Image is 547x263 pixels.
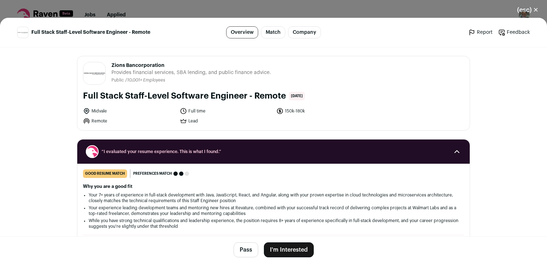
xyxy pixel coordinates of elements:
span: “I evaluated your resume experience. This is what I found.” [101,149,446,154]
li: / [125,78,165,83]
span: Preferences match [133,170,172,177]
li: Midvale [83,107,176,115]
li: Public [111,78,125,83]
li: Remote [83,117,176,125]
span: Full Stack Staff-Level Software Engineer - Remote [31,29,150,36]
a: Company [288,26,321,38]
div: good resume match [83,169,127,178]
li: Your 7+ years of experience in full-stack development with Java, JavaScript, React, and Angular, ... [89,192,458,204]
img: 16833c27c537c963363fed9dc83ceb3ebcaabfa92a7bd310657e2981e1ba2c84 [17,32,28,33]
span: Zions Bancorporation [111,62,271,69]
h1: Full Stack Staff-Level Software Engineer - Remote [83,90,286,102]
button: I'm Interested [264,242,314,257]
a: Feedback [498,29,530,36]
a: Overview [226,26,258,38]
a: Report [468,29,493,36]
li: While you have strong technical qualifications and leadership experience, the position requires 8... [89,218,458,229]
img: 16833c27c537c963363fed9dc83ceb3ebcaabfa92a7bd310657e2981e1ba2c84 [83,72,105,75]
span: [DATE] [289,92,305,100]
span: Provides financial services, SBA lending, and public finance advice. [111,69,271,76]
li: 150k-180k [276,107,369,115]
li: Full time [180,107,272,115]
button: Close modal [509,2,547,18]
button: Pass [234,242,258,257]
a: Match [261,26,285,38]
li: Your experience leading development teams and mentoring new hires at Revature, combined with your... [89,205,458,216]
span: 10,001+ Employees [127,78,165,82]
h2: Why you are a good fit [83,184,464,189]
li: Lead [180,117,272,125]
